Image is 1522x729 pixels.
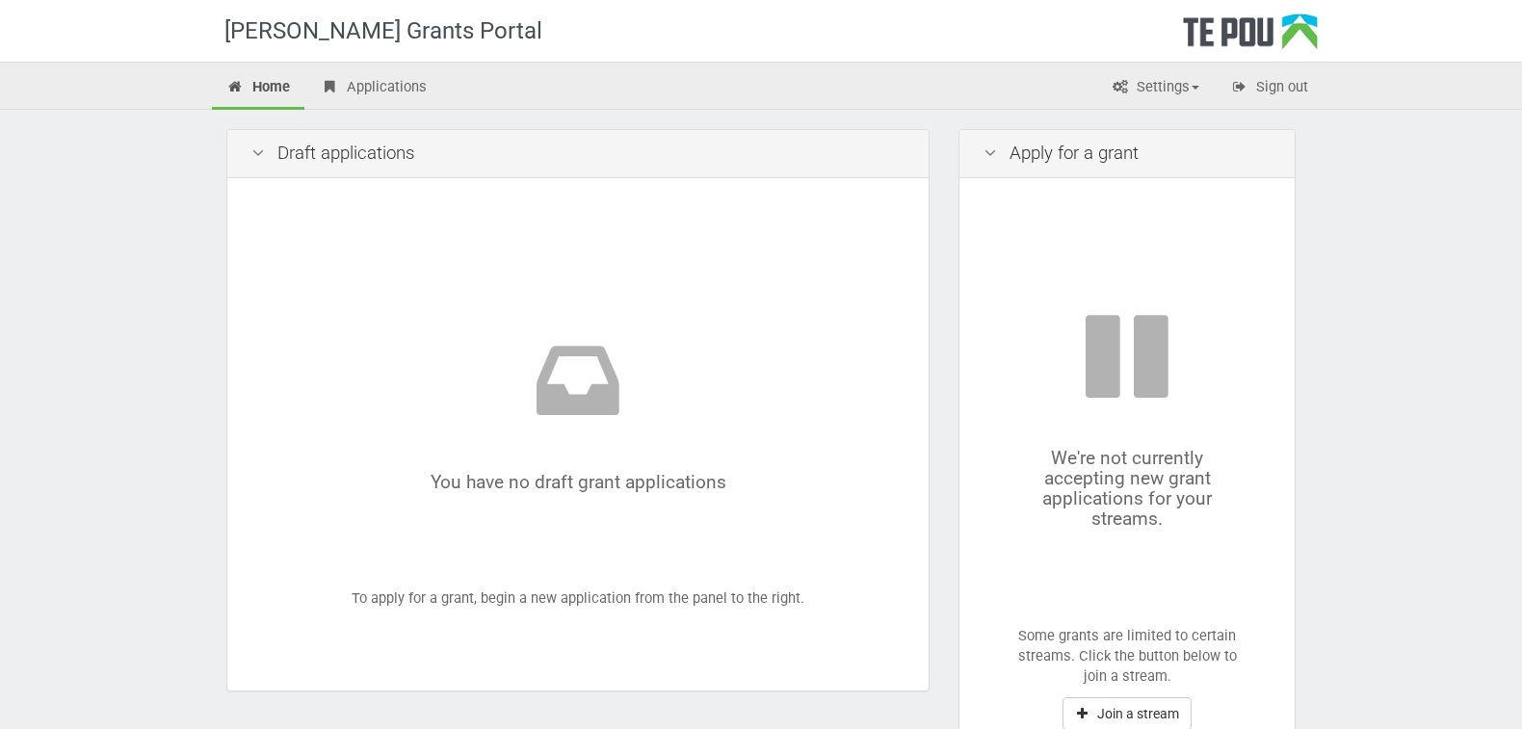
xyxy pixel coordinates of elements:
[1017,626,1237,688] p: Some grants are limited to certain streams. Click the button below to join a stream.
[306,67,441,110] a: Applications
[212,67,304,110] a: Home
[309,332,847,492] div: You have no draft grant applications
[1216,67,1323,110] a: Sign out
[227,130,929,178] div: Draft applications
[1017,308,1237,530] div: We're not currently accepting new grant applications for your streams.
[251,202,905,667] div: To apply for a grant, begin a new application from the panel to the right.
[1096,67,1214,110] a: Settings
[1183,13,1318,62] div: Te Pou Logo
[959,130,1295,178] div: Apply for a grant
